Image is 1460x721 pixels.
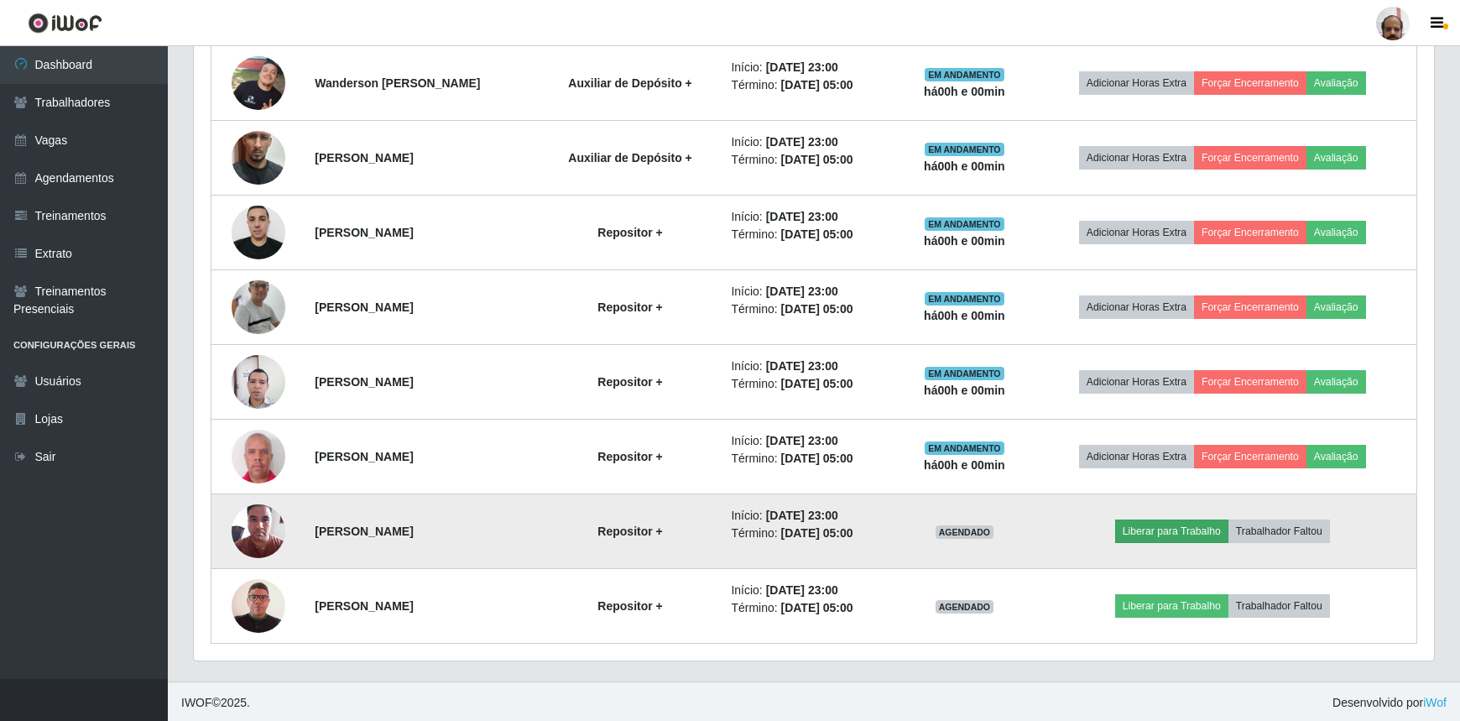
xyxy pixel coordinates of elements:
strong: [PERSON_NAME] [315,300,413,314]
span: AGENDADO [936,525,994,539]
li: Início: [731,582,890,599]
img: CoreUI Logo [28,13,102,34]
span: EM ANDAMENTO [925,217,1004,231]
span: © 2025 . [181,694,250,712]
strong: há 00 h e 00 min [924,309,1005,322]
li: Início: [731,59,890,76]
span: EM ANDAMENTO [925,68,1004,81]
time: [DATE] 05:00 [781,302,853,316]
li: Término: [731,375,890,393]
time: [DATE] 05:00 [781,78,853,91]
button: Forçar Encerramento [1194,71,1306,95]
li: Início: [731,283,890,300]
time: [DATE] 05:00 [781,377,853,390]
img: 1749158606538.jpeg [232,426,285,486]
li: Início: [731,208,890,226]
img: 1689019762958.jpeg [232,246,285,368]
strong: há 00 h e 00 min [924,458,1005,472]
span: EM ANDAMENTO [925,292,1004,306]
strong: há 00 h e 00 min [924,85,1005,98]
button: Adicionar Horas Extra [1079,221,1194,244]
img: 1743595929569.jpeg [232,495,285,567]
img: 1741735300159.jpeg [232,56,285,110]
strong: há 00 h e 00 min [924,384,1005,397]
button: Forçar Encerramento [1194,370,1306,394]
button: Adicionar Horas Extra [1079,146,1194,170]
time: [DATE] 05:00 [781,526,853,540]
strong: Wanderson [PERSON_NAME] [315,76,480,90]
strong: Auxiliar de Depósito + [568,76,691,90]
button: Forçar Encerramento [1194,221,1306,244]
time: [DATE] 05:00 [781,452,853,465]
strong: [PERSON_NAME] [315,599,413,613]
span: Desenvolvido por [1332,694,1447,712]
a: iWof [1423,696,1447,709]
li: Início: [731,358,890,375]
img: 1730211202642.jpeg [232,196,285,268]
li: Término: [731,76,890,94]
li: Início: [731,432,890,450]
li: Início: [731,507,890,525]
time: [DATE] 05:00 [781,153,853,166]
button: Liberar para Trabalho [1115,520,1228,543]
button: Avaliação [1306,370,1366,394]
button: Avaliação [1306,146,1366,170]
strong: [PERSON_NAME] [315,375,413,389]
button: Trabalhador Faltou [1228,594,1330,618]
time: [DATE] 05:00 [781,601,853,614]
strong: Repositor + [597,300,662,314]
time: [DATE] 05:00 [781,227,853,241]
time: [DATE] 23:00 [766,583,838,597]
strong: Repositor + [597,599,662,613]
button: Forçar Encerramento [1194,445,1306,468]
button: Liberar para Trabalho [1115,594,1228,618]
li: Término: [731,300,890,318]
strong: [PERSON_NAME] [315,151,413,165]
strong: Auxiliar de Depósito + [568,151,691,165]
button: Avaliação [1306,295,1366,319]
button: Adicionar Horas Extra [1079,445,1194,468]
time: [DATE] 23:00 [766,434,838,447]
button: Adicionar Horas Extra [1079,71,1194,95]
li: Término: [731,226,890,243]
button: Forçar Encerramento [1194,295,1306,319]
strong: [PERSON_NAME] [315,525,413,538]
span: IWOF [181,696,212,709]
strong: [PERSON_NAME] [315,450,413,463]
button: Adicionar Horas Extra [1079,370,1194,394]
li: Término: [731,525,890,542]
img: 1752945787017.jpeg [232,110,285,206]
time: [DATE] 23:00 [766,210,838,223]
span: EM ANDAMENTO [925,143,1004,156]
time: [DATE] 23:00 [766,509,838,522]
button: Avaliação [1306,445,1366,468]
time: [DATE] 23:00 [766,285,838,298]
time: [DATE] 23:00 [766,359,838,373]
strong: Repositor + [597,375,662,389]
strong: Repositor + [597,525,662,538]
span: EM ANDAMENTO [925,441,1004,455]
img: 1746885131832.jpeg [232,567,285,645]
strong: Repositor + [597,226,662,239]
strong: há 00 h e 00 min [924,159,1005,173]
li: Término: [731,599,890,617]
strong: há 00 h e 00 min [924,234,1005,248]
span: AGENDADO [936,600,994,614]
strong: Repositor + [597,450,662,463]
button: Trabalhador Faltou [1228,520,1330,543]
button: Avaliação [1306,71,1366,95]
button: Avaliação [1306,221,1366,244]
li: Término: [731,450,890,468]
li: Término: [731,151,890,169]
span: EM ANDAMENTO [925,367,1004,380]
time: [DATE] 23:00 [766,60,838,74]
time: [DATE] 23:00 [766,135,838,149]
strong: [PERSON_NAME] [315,226,413,239]
button: Forçar Encerramento [1194,146,1306,170]
img: 1738081845733.jpeg [232,346,285,418]
button: Adicionar Horas Extra [1079,295,1194,319]
li: Início: [731,133,890,151]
